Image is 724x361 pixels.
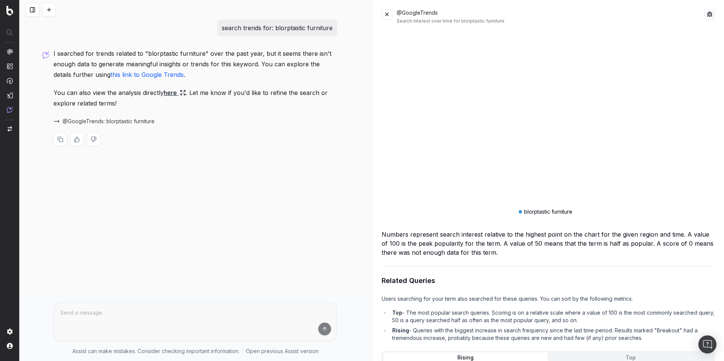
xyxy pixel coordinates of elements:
[7,63,13,69] img: Intelligence
[7,49,13,55] img: Analytics
[7,329,13,335] img: Setting
[7,78,13,84] img: Activation
[110,71,184,78] a: this link to Google Trends
[7,343,13,349] img: My account
[382,295,715,303] p: Users searching for your term also searched for these queries. You can sort by the following metr...
[54,87,337,109] p: You can also view the analysis directly . Let me know if you'd like to refine the search or explo...
[382,275,715,286] h2: Related Queries
[42,51,49,59] img: Botify assist logo
[7,92,13,98] img: Studio
[382,230,715,257] div: Numbers represent search interest relative to the highest point on the chart for the given region...
[72,347,239,355] p: Assist can make mistakes. Consider checking important information.
[8,126,12,132] img: Switch project
[63,118,155,125] span: @GoogleTrends: blorptastic furniture
[698,335,716,353] div: Open Intercom Messenger
[392,309,402,316] b: Top
[397,18,705,24] div: Search interest over time for blorptastic furniture
[54,48,337,80] p: I searched for trends related to "blorptastic furniture" over the past year, but it seems there i...
[390,309,715,324] li: - The most popular search queries. Scoring is on a relative scale where a value of 100 is the mos...
[392,327,409,333] b: Rising
[246,347,319,355] a: Open previous Assist version
[164,87,186,98] a: here
[222,23,333,33] p: search trends for: blorptastic furniture
[7,107,13,113] img: Assist
[390,327,715,342] li: - Queries with the biggest increase in search frequency since the last time period. Results marke...
[54,118,164,125] button: @GoogleTrends: blorptastic furniture
[519,208,572,216] div: blorptastic furniture
[6,6,13,15] img: Botify logo
[397,9,705,24] div: @GoogleTrends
